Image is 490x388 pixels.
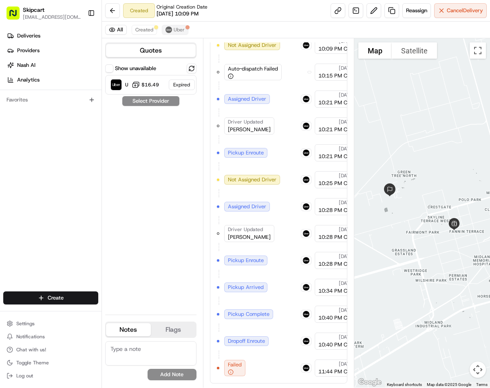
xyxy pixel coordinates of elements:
span: API Documentation [77,182,131,190]
span: Toggle Theme [16,359,49,366]
a: Deliveries [3,29,102,42]
span: [DATE] [339,145,354,152]
span: Create [48,294,64,302]
span: [DATE] [339,334,354,340]
img: uber-new-logo.jpeg [303,96,309,102]
span: [DATE] [339,172,354,179]
span: Log out [16,373,33,379]
span: [DATE] [93,126,110,133]
span: [PERSON_NAME] [25,148,66,155]
span: Pylon [81,202,99,208]
span: 10:40 PM CDT [318,341,354,348]
button: Skipcart [23,6,44,14]
a: Providers [3,44,102,57]
span: Analytics [17,76,40,84]
button: Create [3,291,98,304]
img: uber-new-logo.jpeg [303,311,309,317]
span: [PERSON_NAME] [228,234,271,241]
a: Analytics [3,73,102,86]
span: 10:40 PM CDT [318,314,354,322]
span: [DATE] [339,226,354,233]
button: Show street map [358,42,392,59]
span: Settings [16,320,35,327]
span: 10:28 PM CDT [318,207,354,214]
span: $16.49 [141,82,159,88]
a: Open this area in Google Maps (opens a new window) [356,377,383,388]
span: [DATE] 10:09 PM [157,10,199,18]
span: Assigned Driver [228,203,266,210]
span: [DATE] [339,65,354,71]
button: Toggle Theme [3,357,98,368]
button: Start new chat [139,80,148,90]
img: 1736555255976-a54dd68f-1ca7-489b-9aae-adbdc363a1c4 [8,78,23,93]
img: uber-new-logo.jpeg [303,42,309,48]
span: Not Assigned Driver [228,176,276,183]
img: Google [356,377,383,388]
button: Toggle fullscreen view [470,42,486,59]
span: [DATE] [72,148,89,155]
span: Original Creation Date [157,4,207,10]
span: Assigned Driver [228,95,266,103]
span: 11:44 PM CDT [318,368,354,375]
a: Powered byPylon [57,202,99,208]
div: 📗 [8,183,15,190]
button: Chat with us! [3,344,98,355]
span: Wisdom [PERSON_NAME] [25,126,87,133]
a: 💻API Documentation [66,179,134,194]
span: Nash AI [17,62,35,69]
img: uber-new-logo.jpeg [303,365,309,371]
div: We're available if you need us! [37,86,112,93]
button: Created [132,25,157,35]
span: Pickup Arrived [228,284,264,291]
span: 10:28 PM CDT [318,260,354,268]
span: Failed [228,361,242,368]
span: 10:28 PM CDT [318,234,354,241]
span: Created [135,26,153,33]
button: Notifications [3,331,98,342]
span: Knowledge Base [16,182,62,190]
span: Not Assigned Driver [228,42,276,49]
img: uber-new-logo.jpeg [303,176,309,183]
button: See all [126,104,148,114]
span: • [68,148,71,155]
span: Auto-dispatch Failed [228,65,278,73]
button: $16.49 [132,81,159,89]
span: [PERSON_NAME] [228,126,271,133]
div: Past conversations [8,106,55,112]
span: [DATE] [339,92,354,98]
a: Nash AI [3,59,102,72]
button: Skipcart[EMAIL_ADDRESS][DOMAIN_NAME] [3,3,84,23]
img: Sarah Tanguma [8,141,21,154]
p: Welcome 👋 [8,33,148,46]
span: • [88,126,91,133]
span: 10:09 PM CDT [318,45,354,53]
img: uber-new-logo.jpeg [303,257,309,264]
label: Show unavailable [115,65,156,72]
button: Uber [162,25,188,35]
button: [EMAIL_ADDRESS][DOMAIN_NAME] [23,14,81,20]
img: uber-new-logo.jpeg [303,338,309,344]
div: 💻 [69,183,75,190]
span: Driver Updated [228,119,263,125]
span: Pickup Enroute [228,149,264,157]
span: Pickup Complete [228,311,269,318]
span: 10:21 PM CDT [318,126,354,133]
button: Keyboard shortcuts [387,382,422,388]
span: Dropoff Enroute [228,337,265,345]
span: [DATE] [339,119,354,125]
img: Nash [8,8,24,24]
input: Clear [21,53,135,61]
button: Quotes [106,44,196,57]
span: Notifications [16,333,45,340]
img: uber-new-logo.jpeg [166,26,172,33]
button: All [105,25,127,35]
span: 10:34 PM CDT [318,287,354,295]
span: Deliveries [17,32,40,40]
span: 10:21 PM CDT [318,99,354,106]
span: Map data ©2025 Google [427,382,471,387]
a: Terms (opens in new tab) [476,382,488,387]
span: 10:15 PM CDT [318,72,354,79]
span: Reassign [406,7,427,14]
